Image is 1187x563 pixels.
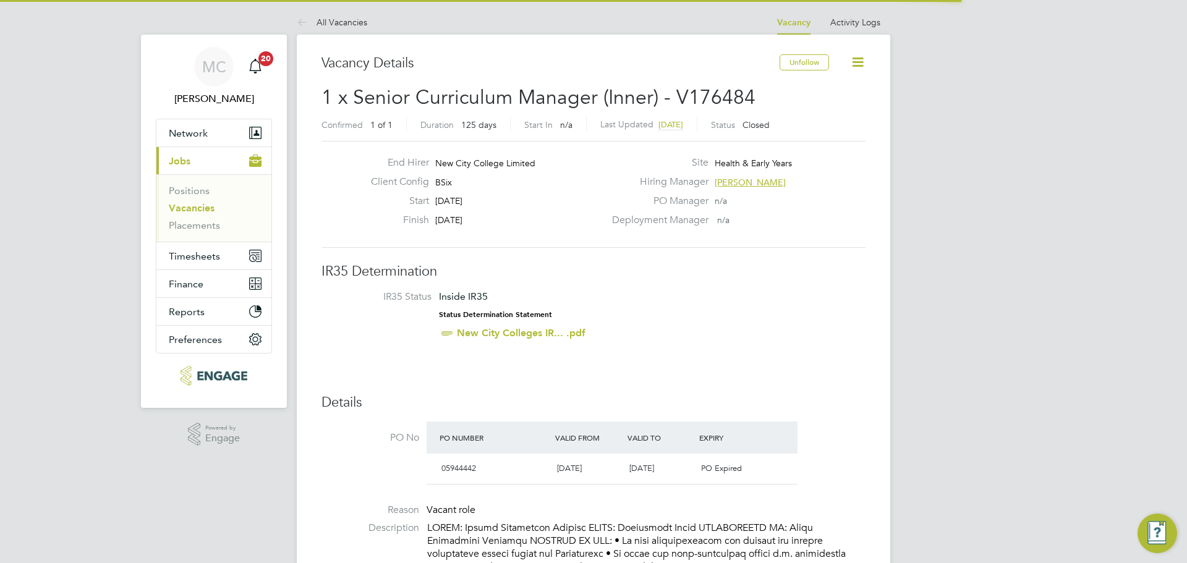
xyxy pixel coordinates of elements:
[169,185,210,197] a: Positions
[605,214,708,227] label: Deployment Manager
[156,366,272,386] a: Go to home page
[202,59,226,75] span: MC
[361,214,429,227] label: Finish
[600,119,653,130] label: Last Updated
[524,119,553,130] label: Start In
[436,426,552,449] div: PO Number
[435,177,452,188] span: BSix
[605,156,708,169] label: Site
[321,431,419,444] label: PO No
[629,463,654,473] span: [DATE]
[334,290,432,303] label: IR35 Status
[435,214,462,226] span: [DATE]
[181,366,247,386] img: xede-logo-retina.png
[557,463,582,473] span: [DATE]
[742,119,770,130] span: Closed
[560,119,572,130] span: n/a
[1138,514,1177,553] button: Engage Resource Center
[156,174,271,242] div: Jobs
[297,17,367,28] a: All Vacancies
[715,195,727,206] span: n/a
[156,326,271,353] button: Preferences
[156,119,271,146] button: Network
[439,310,552,319] strong: Status Determination Statement
[370,119,393,130] span: 1 of 1
[427,504,475,516] span: Vacant role
[461,119,496,130] span: 125 days
[321,522,419,535] label: Description
[696,426,768,449] div: Expiry
[361,195,429,208] label: Start
[441,463,476,473] span: 05944442
[169,127,208,139] span: Network
[605,195,708,208] label: PO Manager
[169,306,205,318] span: Reports
[156,242,271,269] button: Timesheets
[205,423,240,433] span: Powered by
[169,250,220,262] span: Timesheets
[243,47,268,87] a: 20
[321,263,866,281] h3: IR35 Determination
[156,47,272,106] a: MC[PERSON_NAME]
[624,426,697,449] div: Valid To
[156,147,271,174] button: Jobs
[717,214,730,226] span: n/a
[552,426,624,449] div: Valid From
[605,176,708,188] label: Hiring Manager
[156,91,272,106] span: Mark Carter
[169,219,220,231] a: Placements
[715,158,792,169] span: Health & Early Years
[321,54,780,72] h3: Vacancy Details
[780,54,829,70] button: Unfollow
[711,119,735,130] label: Status
[258,51,273,66] span: 20
[205,433,240,444] span: Engage
[439,290,488,302] span: Inside IR35
[457,327,585,339] a: New City Colleges IR... .pdf
[361,156,429,169] label: End Hirer
[188,423,240,446] a: Powered byEngage
[169,155,190,167] span: Jobs
[169,334,222,345] span: Preferences
[435,158,535,169] span: New City College Limited
[435,195,462,206] span: [DATE]
[141,35,287,408] nav: Main navigation
[321,394,866,412] h3: Details
[361,176,429,188] label: Client Config
[701,463,742,473] span: PO Expired
[169,278,203,290] span: Finance
[156,270,271,297] button: Finance
[715,177,786,188] span: [PERSON_NAME]
[830,17,880,28] a: Activity Logs
[321,119,363,130] label: Confirmed
[777,17,810,28] a: Vacancy
[321,504,419,517] label: Reason
[420,119,454,130] label: Duration
[156,298,271,325] button: Reports
[321,85,755,109] span: 1 x Senior Curriculum Manager (Inner) - V176484
[169,202,215,214] a: Vacancies
[658,119,683,130] span: [DATE]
